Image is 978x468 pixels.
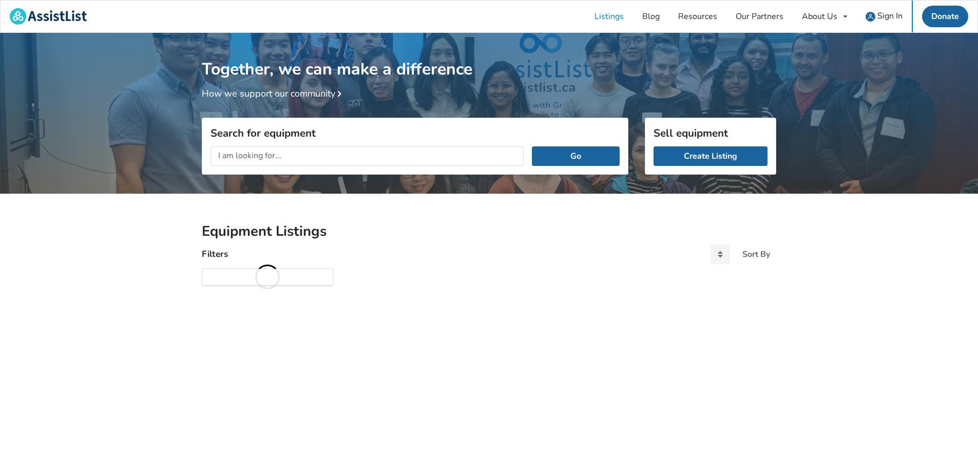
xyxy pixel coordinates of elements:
[202,222,776,240] h2: Equipment Listings
[202,87,346,100] a: How we support our community
[866,12,875,22] img: user icon
[922,6,968,27] a: Donate
[877,10,903,22] span: Sign In
[856,1,912,32] a: user icon Sign In
[802,12,837,21] div: About Us
[742,250,770,258] div: Sort By
[654,146,768,166] a: Create Listing
[202,248,228,260] h4: Filters
[210,126,620,140] h3: Search for equipment
[633,1,669,32] a: Blog
[202,33,776,80] h1: Together, we can make a difference
[669,1,726,32] a: Resources
[726,1,793,32] a: Our Partners
[532,146,620,166] button: Go
[654,126,768,140] h3: Sell equipment
[210,146,524,166] input: I am looking for...
[10,8,87,25] img: assistlist-logo
[585,1,633,32] a: Listings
